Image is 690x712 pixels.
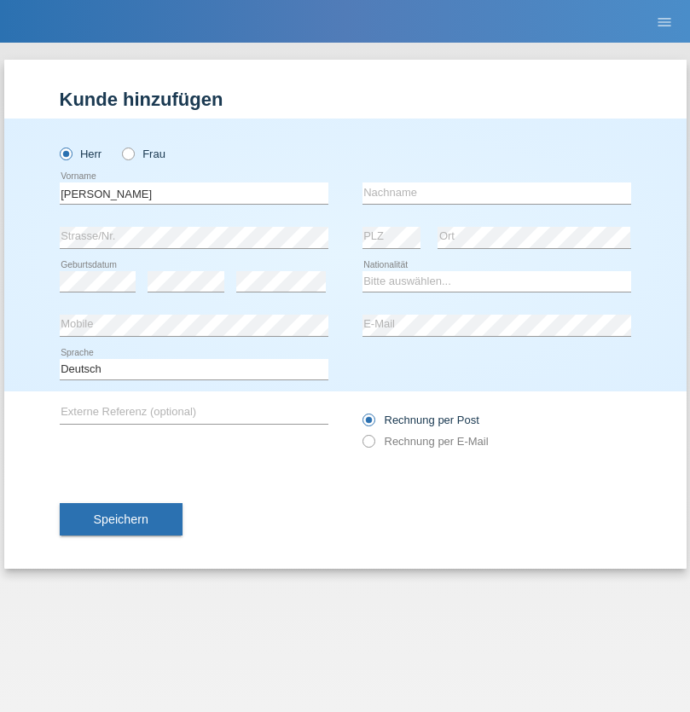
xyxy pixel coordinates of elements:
[60,89,631,110] h1: Kunde hinzufügen
[656,14,673,31] i: menu
[60,503,183,535] button: Speichern
[647,16,681,26] a: menu
[362,414,479,426] label: Rechnung per Post
[362,414,374,435] input: Rechnung per Post
[94,512,148,526] span: Speichern
[122,148,165,160] label: Frau
[122,148,133,159] input: Frau
[60,148,71,159] input: Herr
[60,148,102,160] label: Herr
[362,435,374,456] input: Rechnung per E-Mail
[362,435,489,448] label: Rechnung per E-Mail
